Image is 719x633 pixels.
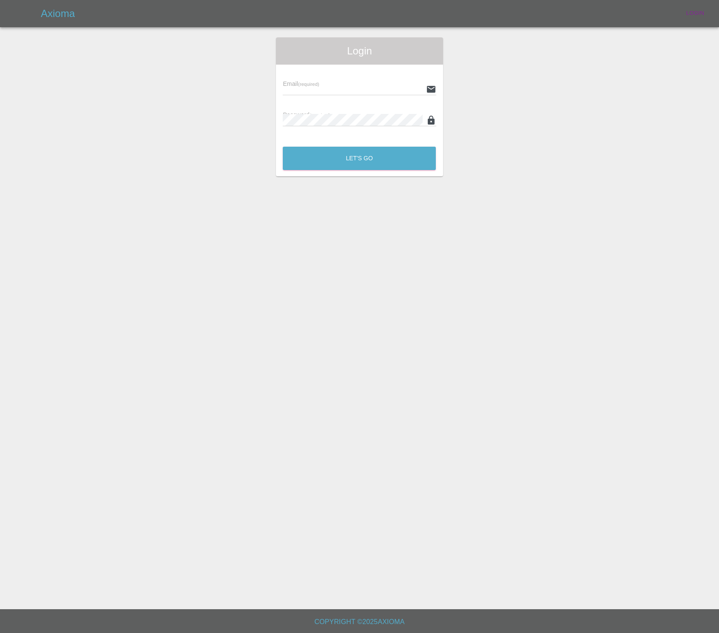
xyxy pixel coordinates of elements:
[283,111,330,118] span: Password
[283,44,436,58] span: Login
[41,7,75,20] h5: Axioma
[283,80,319,87] span: Email
[283,147,436,170] button: Let's Go
[682,7,709,20] a: Login
[310,113,331,118] small: (required)
[7,616,712,628] h6: Copyright © 2025 Axioma
[298,82,319,87] small: (required)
